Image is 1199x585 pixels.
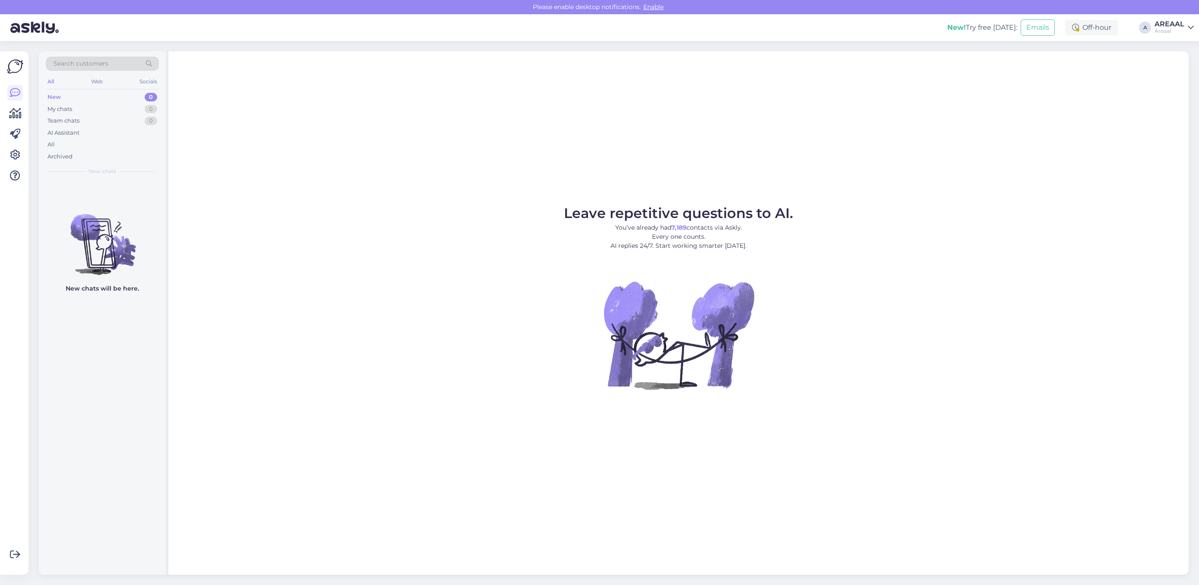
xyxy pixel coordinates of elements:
[145,117,157,125] div: 0
[46,76,56,87] div: All
[1065,20,1118,35] div: Off-hour
[7,58,23,75] img: Askly Logo
[39,199,166,276] img: No chats
[1155,28,1184,35] div: Areaal
[47,152,73,161] div: Archived
[947,23,966,32] b: New!
[145,105,157,114] div: 0
[89,76,104,87] div: Web
[47,129,79,137] div: AI Assistant
[54,59,108,68] span: Search customers
[138,76,159,87] div: Socials
[1155,21,1194,35] a: AREAALAreaal
[47,93,61,101] div: New
[601,257,756,413] img: No Chat active
[1155,21,1184,28] div: AREAAL
[47,105,72,114] div: My chats
[947,22,1017,33] div: Try free [DATE]:
[671,224,686,231] b: 7,189
[564,223,793,250] p: You’ve already had contacts via Askly. Every one counts. AI replies 24/7. Start working smarter [...
[89,168,116,175] span: New chats
[145,93,157,101] div: 0
[47,117,79,125] div: Team chats
[66,284,139,293] p: New chats will be here.
[564,205,793,221] span: Leave repetitive questions to AI.
[1021,19,1055,36] button: Emails
[1139,22,1151,34] div: A
[641,3,666,11] span: Enable
[47,140,55,149] div: All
